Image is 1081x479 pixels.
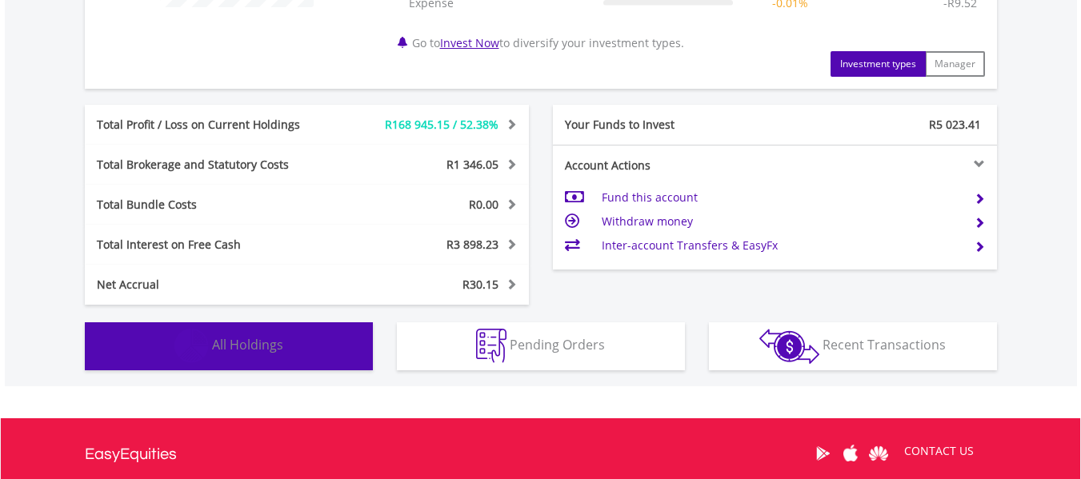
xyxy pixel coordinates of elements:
td: Fund this account [602,186,961,210]
button: Investment types [831,51,926,77]
img: pending_instructions-wht.png [476,329,506,363]
td: Withdraw money [602,210,961,234]
button: All Holdings [85,322,373,370]
span: Recent Transactions [823,336,946,353]
a: Huawei [865,429,893,478]
td: Inter-account Transfers & EasyFx [602,234,961,257]
div: Total Interest on Free Cash [85,237,344,253]
img: transactions-zar-wht.png [759,329,819,364]
span: Pending Orders [510,336,605,353]
a: CONTACT US [893,429,985,473]
div: Net Accrual [85,277,344,293]
div: Account Actions [553,158,775,174]
button: Recent Transactions [709,322,997,370]
span: R0.00 [469,197,498,212]
span: R3 898.23 [446,237,498,252]
button: Manager [925,51,985,77]
div: Your Funds to Invest [553,117,775,133]
span: R5 023.41 [929,117,981,132]
span: R1 346.05 [446,157,498,172]
span: All Holdings [212,336,283,353]
a: Invest Now [440,35,499,50]
div: Total Bundle Costs [85,197,344,213]
div: Total Brokerage and Statutory Costs [85,157,344,173]
a: Apple [837,429,865,478]
div: Total Profit / Loss on Current Holdings [85,117,344,133]
button: Pending Orders [397,322,685,370]
span: R168 945.15 / 52.38% [385,117,498,132]
span: R30.15 [462,277,498,292]
a: Google Play [809,429,837,478]
img: holdings-wht.png [174,329,209,363]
